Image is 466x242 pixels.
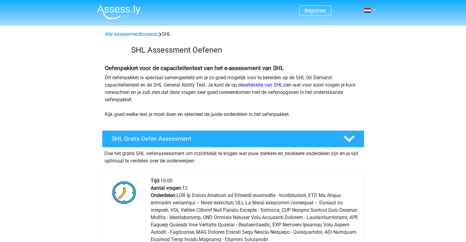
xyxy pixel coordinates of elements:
[243,82,283,88] a: oefensite van SHL
[100,130,367,147] a: SHL Gratis Oefen Assessment
[102,147,364,165] div: Doe het gratis SHL oefenassessment om inzichtelijk te krijgen wat jouw sterkere en zwakkere onder...
[105,74,362,118] p: Dit oefenpakket is speciaal samengesteld om je zo goed mogelijk voor te bereiden op de SHL On Dem...
[131,45,359,55] h3: SHL Assessment Oefenen
[102,31,364,38] div: SHL
[105,31,157,37] a: Alle assessmentbureaus
[105,65,284,72] b: Oefenpakket voor de capaciteitentest van het e-assessment van SHL
[151,178,160,184] b: Tijd:
[112,135,334,142] h4: SHL Gratis Oefen Assessment
[109,177,140,208] img: Klok
[97,5,141,19] img: Assessly
[305,8,326,13] a: Registreer
[151,192,176,198] b: Onderdelen:
[151,185,182,191] b: Aantal vragen:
